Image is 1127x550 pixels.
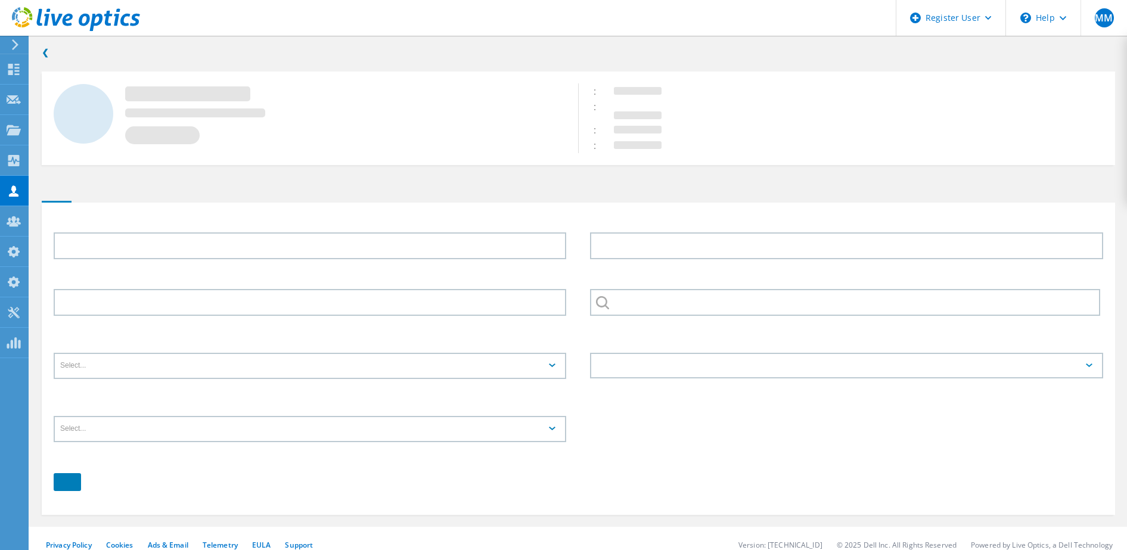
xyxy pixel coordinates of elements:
[594,123,608,136] span: :
[252,540,271,550] a: EULA
[1095,13,1113,23] span: MM
[148,540,188,550] a: Ads & Email
[594,100,608,113] span: :
[46,540,92,550] a: Privacy Policy
[42,45,49,60] a: Back to search
[285,540,313,550] a: Support
[12,25,140,33] a: Live Optics Dashboard
[594,139,608,152] span: :
[738,540,822,550] li: Version: [TECHNICAL_ID]
[1020,13,1031,23] svg: \n
[594,85,608,98] span: :
[971,540,1113,550] li: Powered by Live Optics, a Dell Technology
[106,540,133,550] a: Cookies
[837,540,957,550] li: © 2025 Dell Inc. All Rights Reserved
[203,540,238,550] a: Telemetry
